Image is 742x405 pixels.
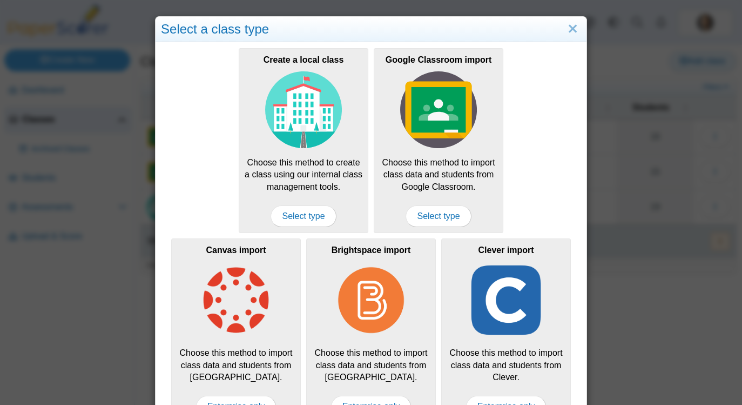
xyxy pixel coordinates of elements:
[332,245,411,255] b: Brightspace import
[239,48,368,233] div: Choose this method to create a class using our internal class management tools.
[156,17,586,42] div: Select a class type
[478,245,534,255] b: Clever import
[468,262,544,338] img: class-type-clever.png
[374,48,503,233] div: Choose this method to import class data and students from Google Classroom.
[239,48,368,233] a: Create a local class Choose this method to create a class using our internal class management too...
[386,55,491,64] b: Google Classroom import
[265,71,342,148] img: class-type-local.svg
[406,205,471,227] span: Select type
[271,205,336,227] span: Select type
[374,48,503,233] a: Google Classroom import Choose this method to import class data and students from Google Classroo...
[198,262,274,338] img: class-type-canvas.png
[206,245,266,255] b: Canvas import
[333,262,409,338] img: class-type-brightspace.png
[564,20,581,38] a: Close
[400,71,477,148] img: class-type-google-classroom.svg
[264,55,344,64] b: Create a local class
